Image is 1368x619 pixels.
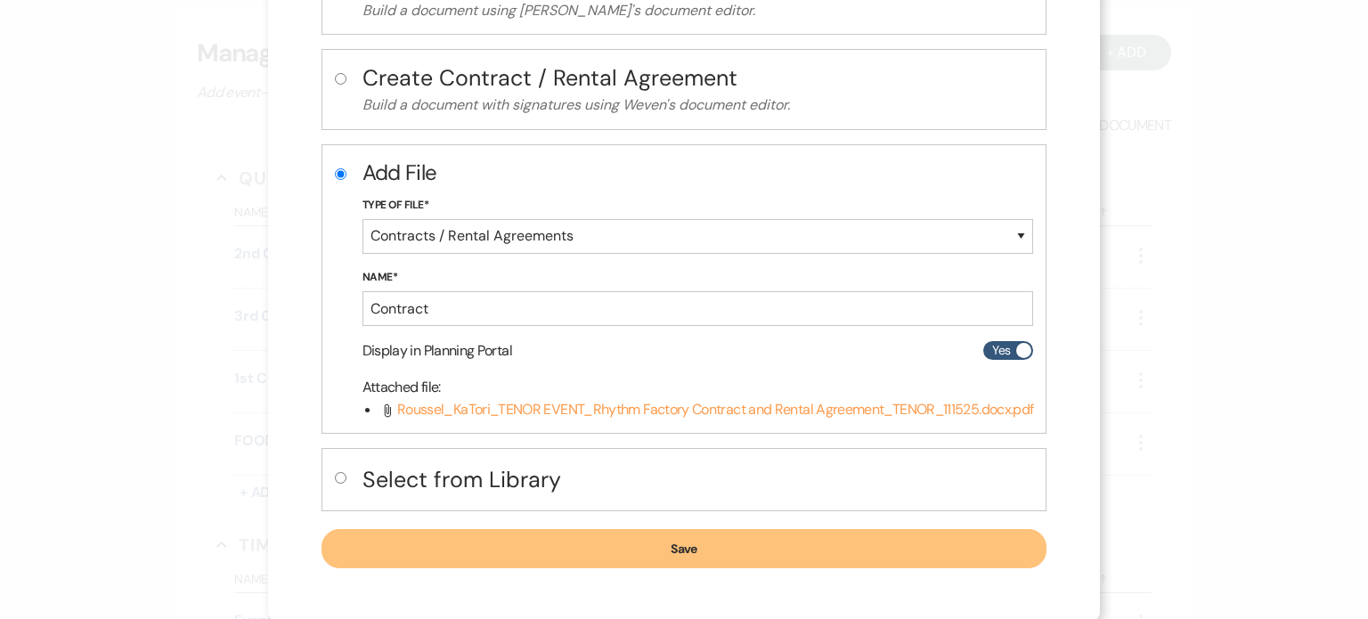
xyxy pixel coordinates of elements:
button: Save [322,529,1047,568]
button: Select from Library [362,461,1034,498]
p: Build a document with signatures using Weven's document editor. [362,94,1034,117]
label: Type of File* [362,196,1034,216]
h4: Create Contract / Rental Agreement [362,62,1034,94]
div: Display in Planning Portal [362,340,1034,362]
label: Name* [362,268,1034,288]
h4: Select from Library [362,464,1034,495]
span: Roussel_KaTori_TENOR EVENT_Rhythm Factory Contract and Rental Agreement_TENOR_111525.docx.pdf [397,400,1033,419]
h2: Add File [362,158,1034,188]
button: Create Contract / Rental AgreementBuild a document with signatures using Weven's document editor. [362,62,1034,117]
span: Yes [992,339,1010,362]
p: Attached file : [362,376,1034,399]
